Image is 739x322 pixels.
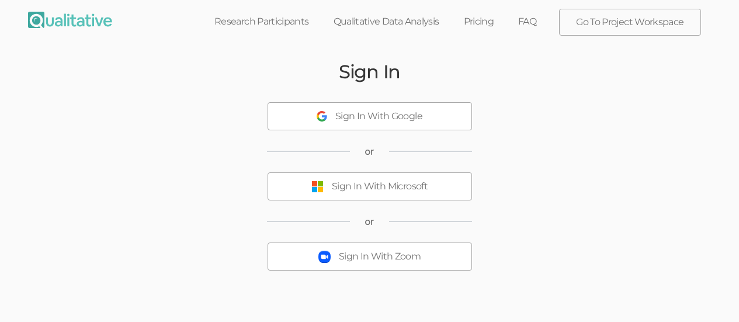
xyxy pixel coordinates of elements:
[506,9,549,34] a: FAQ
[560,9,700,35] a: Go To Project Workspace
[365,145,374,158] span: or
[311,181,324,193] img: Sign In With Microsoft
[318,251,331,263] img: Sign In With Zoom
[317,111,327,122] img: Sign In With Google
[321,9,452,34] a: Qualitative Data Analysis
[332,180,428,193] div: Sign In With Microsoft
[452,9,506,34] a: Pricing
[268,172,472,200] button: Sign In With Microsoft
[339,61,400,82] h2: Sign In
[202,9,321,34] a: Research Participants
[339,250,421,264] div: Sign In With Zoom
[268,243,472,271] button: Sign In With Zoom
[335,110,422,123] div: Sign In With Google
[365,215,374,228] span: or
[28,12,112,28] img: Qualitative
[268,102,472,130] button: Sign In With Google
